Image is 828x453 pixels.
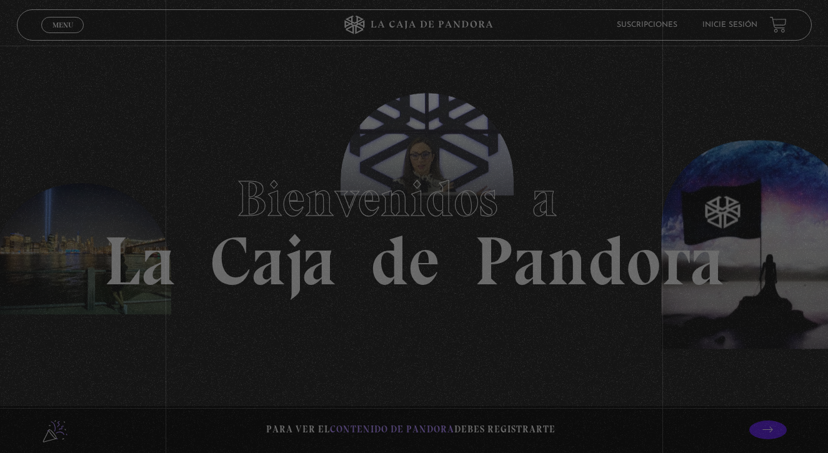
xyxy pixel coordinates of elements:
[702,21,757,29] a: Inicie sesión
[330,424,454,435] span: contenido de Pandora
[617,21,677,29] a: Suscripciones
[104,158,724,296] h1: La Caja de Pandora
[52,21,73,29] span: Menu
[266,421,556,438] p: Para ver el debes registrarte
[770,16,787,33] a: View your shopping cart
[237,169,592,229] span: Bienvenidos a
[48,31,77,40] span: Cerrar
